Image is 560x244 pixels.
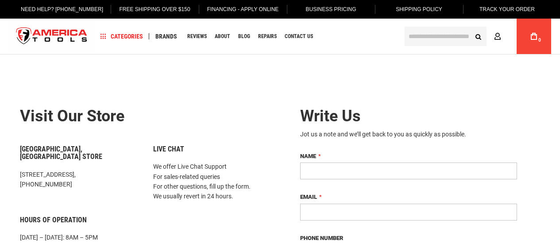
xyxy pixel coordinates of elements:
[254,31,281,43] a: Repairs
[300,107,361,125] span: Write Us
[525,19,542,54] a: 0
[211,31,234,43] a: About
[20,170,140,190] p: [STREET_ADDRESS], [PHONE_NUMBER]
[100,33,143,39] span: Categories
[238,34,250,39] span: Blog
[300,130,517,139] div: Jot us a note and we’ll get back to you as quickly as possible.
[97,31,147,43] a: Categories
[20,232,140,242] p: [DATE] – [DATE]: 8AM – 5PM
[20,216,140,224] h6: Hours of Operation
[151,31,181,43] a: Brands
[470,28,487,45] button: Search
[300,235,343,241] span: Phone Number
[300,194,317,200] span: Email
[396,6,442,12] span: Shipping Policy
[215,34,230,39] span: About
[281,31,317,43] a: Contact Us
[538,38,541,43] span: 0
[285,34,313,39] span: Contact Us
[20,145,140,161] h6: [GEOGRAPHIC_DATA], [GEOGRAPHIC_DATA] Store
[234,31,254,43] a: Blog
[20,108,274,125] h2: Visit our store
[155,33,177,39] span: Brands
[300,153,316,159] span: Name
[9,20,95,53] img: America Tools
[9,20,95,53] a: store logo
[183,31,211,43] a: Reviews
[153,145,273,153] h6: Live Chat
[258,34,277,39] span: Repairs
[187,34,207,39] span: Reviews
[153,162,273,201] p: We offer Live Chat Support For sales-related queries For other questions, fill up the form. We us...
